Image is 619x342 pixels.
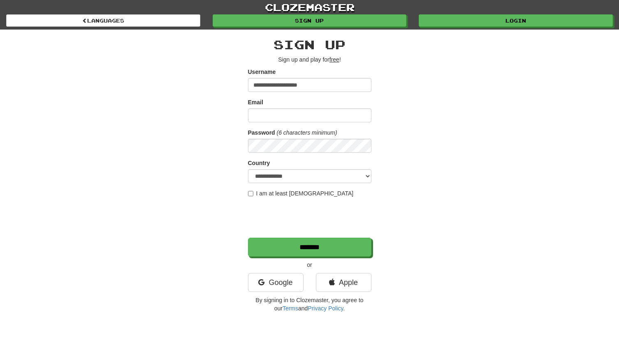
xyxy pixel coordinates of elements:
p: By signing in to Clozemaster, you agree to our and . [248,296,371,312]
label: Country [248,159,270,167]
label: I am at least [DEMOGRAPHIC_DATA] [248,189,354,197]
a: Login [419,14,613,27]
a: Privacy Policy [308,305,343,312]
a: Sign up [213,14,407,27]
p: Sign up and play for ! [248,55,371,64]
p: or [248,261,371,269]
h2: Sign up [248,38,371,51]
a: Apple [316,273,371,292]
input: I am at least [DEMOGRAPHIC_DATA] [248,191,253,196]
a: Google [248,273,304,292]
a: Terms [283,305,298,312]
a: Languages [6,14,200,27]
em: (6 characters minimum) [277,129,337,136]
label: Username [248,68,276,76]
label: Email [248,98,263,106]
label: Password [248,129,275,137]
u: free [329,56,339,63]
iframe: reCAPTCHA [248,202,373,234]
